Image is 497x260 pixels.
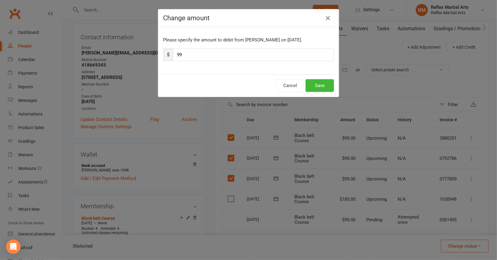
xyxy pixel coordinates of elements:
[163,48,173,61] span: $
[6,239,21,254] div: Open Intercom Messenger
[163,14,334,22] h4: Change amount
[276,79,304,92] button: Cancel
[306,79,334,92] button: Save
[163,36,334,44] p: Please specify the amount to debit from [PERSON_NAME] on [DATE].
[323,13,333,23] button: Close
